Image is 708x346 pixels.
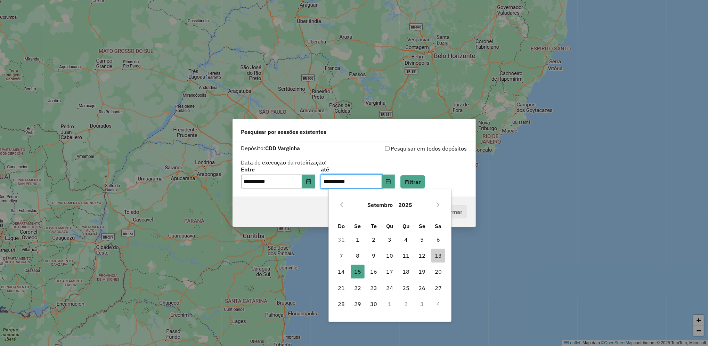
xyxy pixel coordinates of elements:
span: 26 [415,281,429,295]
td: 29 [350,296,366,312]
td: 4 [430,296,446,312]
span: 24 [383,281,397,295]
span: Pesquisar por sessões existentes [241,128,327,136]
button: Choose Date [382,175,395,188]
span: 6 [431,233,445,247]
button: Next Month [432,199,443,210]
span: 13 [431,249,445,263]
div: Pesquisar em todos depósitos [354,144,467,153]
td: 23 [366,280,382,296]
td: 30 [366,296,382,312]
td: 5 [414,231,430,247]
td: 21 [333,280,349,296]
td: 14 [333,264,349,280]
span: 28 [334,297,348,311]
strong: CDD Varginha [266,145,300,152]
span: 4 [399,233,413,247]
button: Choose Year [396,196,415,213]
label: Entre [241,165,315,174]
span: 27 [431,281,445,295]
td: 25 [398,280,414,296]
td: 28 [333,296,349,312]
td: 1 [382,296,398,312]
span: 30 [367,297,381,311]
button: Choose Date [302,175,315,188]
td: 15 [350,264,366,280]
label: até [321,165,395,174]
td: 13 [430,248,446,264]
td: 11 [398,248,414,264]
span: 17 [383,265,397,279]
td: 19 [414,264,430,280]
td: 1 [350,231,366,247]
div: Choose Date [328,189,451,322]
span: 25 [399,281,413,295]
td: 22 [350,280,366,296]
span: 5 [415,233,429,247]
span: 16 [367,265,381,279]
span: 11 [399,249,413,263]
span: 14 [334,265,348,279]
td: 3 [382,231,398,247]
button: Choose Month [365,196,396,213]
button: Filtrar [400,175,425,188]
td: 31 [333,231,349,247]
span: 2 [367,233,381,247]
span: 7 [334,249,348,263]
span: 10 [383,249,397,263]
span: 29 [351,297,365,311]
td: 3 [414,296,430,312]
span: Qu [402,223,409,230]
td: 16 [366,264,382,280]
span: Se [419,223,425,230]
span: 3 [383,233,397,247]
td: 2 [366,231,382,247]
td: 24 [382,280,398,296]
span: 9 [367,249,381,263]
span: 19 [415,265,429,279]
span: 21 [334,281,348,295]
span: 12 [415,249,429,263]
td: 7 [333,248,349,264]
span: Te [371,223,377,230]
td: 9 [366,248,382,264]
td: 10 [382,248,398,264]
td: 6 [430,231,446,247]
td: 4 [398,231,414,247]
label: Depósito: [241,144,300,152]
span: 15 [351,265,365,279]
button: Previous Month [336,199,347,210]
td: 27 [430,280,446,296]
label: Data de execução da roteirização: [241,158,327,167]
span: 20 [431,265,445,279]
td: 18 [398,264,414,280]
span: 22 [351,281,365,295]
span: Qu [386,223,393,230]
td: 8 [350,248,366,264]
span: 23 [367,281,381,295]
td: 17 [382,264,398,280]
span: Do [338,223,345,230]
td: 26 [414,280,430,296]
span: 18 [399,265,413,279]
td: 2 [398,296,414,312]
span: Sa [435,223,441,230]
span: 8 [351,249,365,263]
td: 20 [430,264,446,280]
span: Se [354,223,361,230]
span: 1 [351,233,365,247]
td: 12 [414,248,430,264]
